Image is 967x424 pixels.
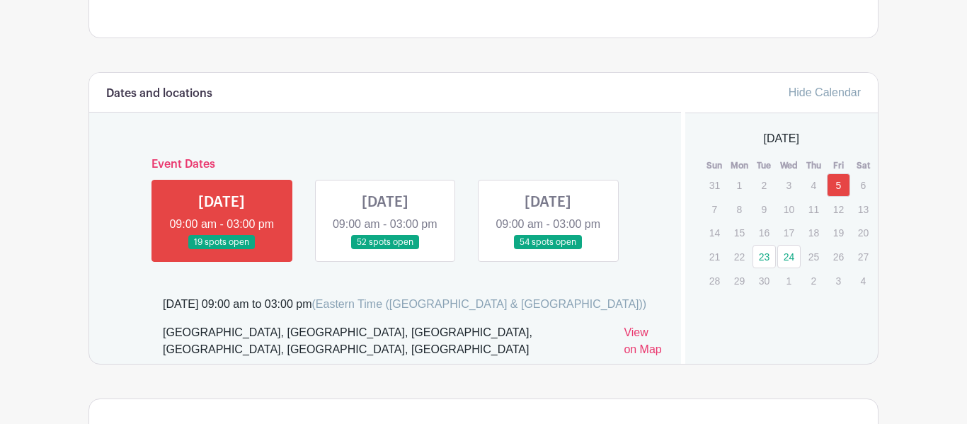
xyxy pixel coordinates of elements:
p: 2 [753,174,776,196]
th: Sun [702,159,727,173]
p: 6 [852,174,875,196]
a: 24 [777,245,801,268]
span: (Eastern Time ([GEOGRAPHIC_DATA] & [GEOGRAPHIC_DATA])) [311,298,646,310]
p: 13 [852,198,875,220]
a: 5 [827,173,850,197]
p: 1 [777,270,801,292]
p: 3 [827,270,850,292]
p: 27 [852,246,875,268]
h6: Dates and locations [106,87,212,101]
a: 23 [753,245,776,268]
div: [DATE] 09:00 am to 03:00 pm [163,296,646,313]
p: 18 [802,222,825,243]
th: Fri [826,159,851,173]
p: 19 [827,222,850,243]
p: 15 [728,222,751,243]
p: 1 [728,174,751,196]
p: 8 [728,198,751,220]
p: 4 [852,270,875,292]
th: Wed [777,159,801,173]
h6: Event Dates [140,158,630,171]
span: [DATE] [764,130,799,147]
p: 21 [703,246,726,268]
p: 9 [753,198,776,220]
a: Hide Calendar [789,86,861,98]
p: 4 [802,174,825,196]
p: 16 [753,222,776,243]
p: 25 [802,246,825,268]
th: Sat [851,159,876,173]
p: 10 [777,198,801,220]
th: Tue [752,159,777,173]
p: 31 [703,174,726,196]
th: Mon [727,159,752,173]
p: 7 [703,198,726,220]
p: 17 [777,222,801,243]
div: [GEOGRAPHIC_DATA], [GEOGRAPHIC_DATA], [GEOGRAPHIC_DATA], [GEOGRAPHIC_DATA], [GEOGRAPHIC_DATA], [G... [163,324,612,364]
p: 22 [728,246,751,268]
p: 12 [827,198,850,220]
p: 11 [802,198,825,220]
th: Thu [801,159,826,173]
p: 20 [852,222,875,243]
a: View on Map [624,324,663,364]
p: 29 [728,270,751,292]
p: 30 [753,270,776,292]
p: 28 [703,270,726,292]
p: 2 [802,270,825,292]
p: 14 [703,222,726,243]
p: 3 [777,174,801,196]
p: 26 [827,246,850,268]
